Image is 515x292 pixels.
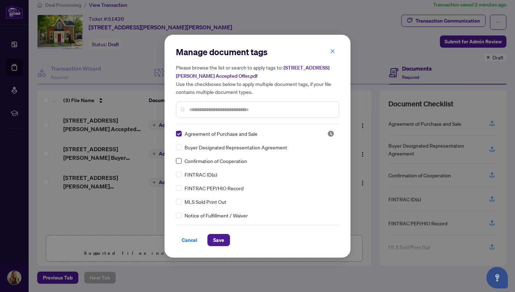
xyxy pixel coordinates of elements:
span: [STREET_ADDRESS][PERSON_NAME] Accepted Offer.pdf [176,64,329,79]
h5: Please browse the list or search to apply tags to: Use the checkboxes below to apply multiple doc... [176,63,339,96]
img: status [327,130,334,137]
span: close [330,49,335,54]
span: Notice of Fulfillment / Waiver [185,211,248,219]
span: Buyer Designated Representation Agreement [185,143,287,151]
span: Cancel [182,234,197,246]
button: Cancel [176,234,203,246]
button: Save [207,234,230,246]
span: Confirmation of Cooperation [185,157,247,165]
button: Open asap [486,267,508,288]
span: FINTRAC ID(s) [185,171,217,178]
span: FINTRAC PEP/HIO Record [185,184,244,192]
h2: Manage document tags [176,46,339,58]
span: Save [213,234,224,246]
span: Agreement of Purchase and Sale [185,130,257,138]
span: MLS Sold Print Out [185,198,226,206]
span: Pending Review [327,130,334,137]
